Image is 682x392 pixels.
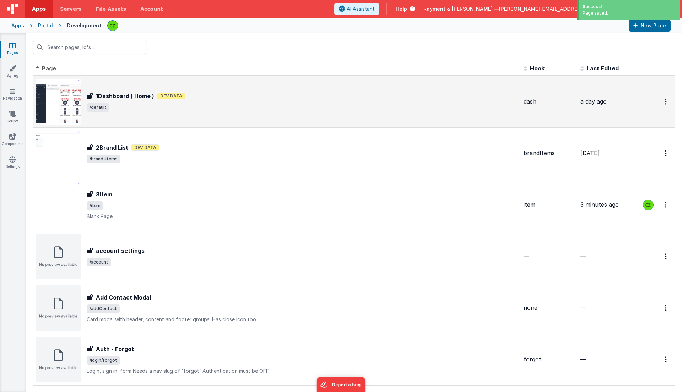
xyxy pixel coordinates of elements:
span: /addContact [87,304,120,313]
button: Options [661,352,672,367]
span: [PERSON_NAME][EMAIL_ADDRESS][PERSON_NAME][DOMAIN_NAME] [499,5,669,12]
button: Rayment & [PERSON_NAME] — [PERSON_NAME][EMAIL_ADDRESS][PERSON_NAME][DOMAIN_NAME] [423,5,676,12]
div: none [524,304,575,312]
span: 3 minutes ago [580,201,619,208]
span: a day ago [580,98,607,105]
span: Dev Data [131,144,159,151]
span: Rayment & [PERSON_NAME] — [423,5,499,12]
div: brandItems [524,149,575,157]
div: Development [67,22,102,29]
h3: Auth - Forgot [96,345,134,353]
div: Portal [38,22,53,29]
span: /account [87,258,111,266]
h3: Add Contact Modal [96,293,151,302]
div: Page saved. [583,10,677,16]
h3: 1Dashboard ( Home ) [96,92,154,100]
span: /brand-items [87,155,120,163]
span: — [580,253,586,260]
h3: account settings [96,247,145,255]
div: forgot [524,355,575,364]
div: item [524,201,575,209]
p: Card modal with header, content and footer groups. Has close icon too [87,316,518,323]
span: Hook [530,65,545,72]
button: Options [661,197,672,212]
span: Servers [60,5,81,12]
h3: 3Item [96,190,112,198]
div: dash [524,97,575,106]
button: New Page [629,20,671,32]
span: Last Edited [587,65,619,72]
span: Page [42,65,56,72]
div: Apps [11,22,24,29]
span: [DATE] [580,149,600,157]
button: Options [661,301,672,315]
input: Search pages, id's ... [33,41,146,54]
span: Help [396,5,407,12]
span: Apps [32,5,46,12]
img: b4a104e37d07c2bfba7c0e0e4a273d04 [643,200,653,210]
span: File Assets [96,5,126,12]
span: AI Assistant [347,5,375,12]
button: Options [661,94,672,109]
span: Dev Data [157,93,185,99]
img: b4a104e37d07c2bfba7c0e0e4a273d04 [108,21,118,31]
div: Success! [583,4,677,10]
span: /login/forgot [87,356,120,365]
p: Login, sign in, form Needs a nav slug of `forgot` Authentication must be OFF [87,367,518,375]
iframe: Marker.io feedback button [317,377,366,392]
h3: 2Brand List [96,143,128,152]
span: /default [87,103,109,112]
span: — [580,304,586,311]
span: — [580,356,586,363]
button: Options [661,249,672,264]
p: Blank Page [87,213,518,220]
button: AI Assistant [334,3,379,15]
span: /item [87,201,103,210]
button: Options [661,146,672,160]
span: — [524,253,529,260]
